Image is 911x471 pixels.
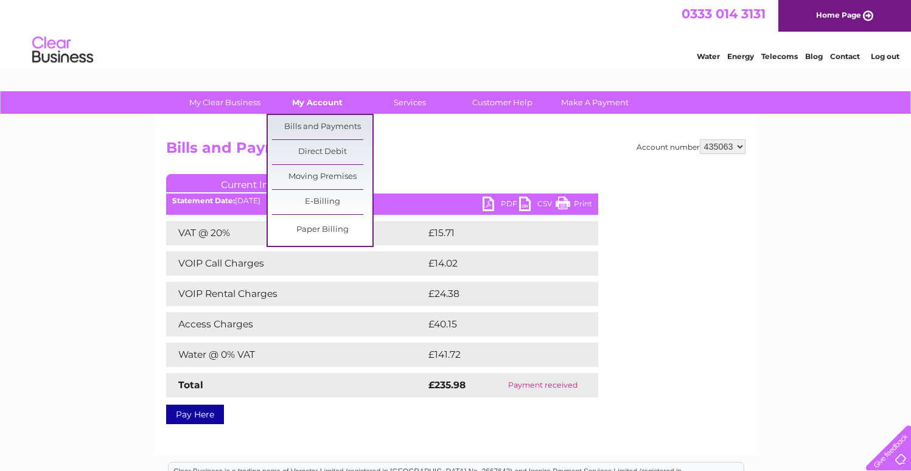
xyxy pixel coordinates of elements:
[166,174,349,192] a: Current Invoice
[166,221,425,245] td: VAT @ 20%
[425,343,574,367] td: £141.72
[272,218,372,242] a: Paper Billing
[425,251,573,276] td: £14.02
[488,373,598,397] td: Payment received
[166,343,425,367] td: Water @ 0% VAT
[425,282,574,306] td: £24.38
[166,139,745,162] h2: Bills and Payments
[483,197,519,214] a: PDF
[172,196,235,205] b: Statement Date:
[425,221,571,245] td: £15.71
[166,282,425,306] td: VOIP Rental Charges
[360,91,460,114] a: Services
[272,165,372,189] a: Moving Premises
[556,197,592,214] a: Print
[166,251,425,276] td: VOIP Call Charges
[637,139,745,154] div: Account number
[267,91,368,114] a: My Account
[545,91,645,114] a: Make A Payment
[166,312,425,337] td: Access Charges
[425,312,573,337] td: £40.15
[166,405,224,424] a: Pay Here
[682,6,766,21] a: 0333 014 3131
[272,140,372,164] a: Direct Debit
[830,52,860,61] a: Contact
[727,52,754,61] a: Energy
[452,91,553,114] a: Customer Help
[805,52,823,61] a: Blog
[32,32,94,69] img: logo.png
[428,379,466,391] strong: £235.98
[166,197,598,205] div: [DATE]
[178,379,203,391] strong: Total
[169,7,744,59] div: Clear Business is a trading name of Verastar Limited (registered in [GEOGRAPHIC_DATA] No. 3667643...
[272,190,372,214] a: E-Billing
[519,197,556,214] a: CSV
[272,115,372,139] a: Bills and Payments
[697,52,720,61] a: Water
[871,52,899,61] a: Log out
[175,91,275,114] a: My Clear Business
[761,52,798,61] a: Telecoms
